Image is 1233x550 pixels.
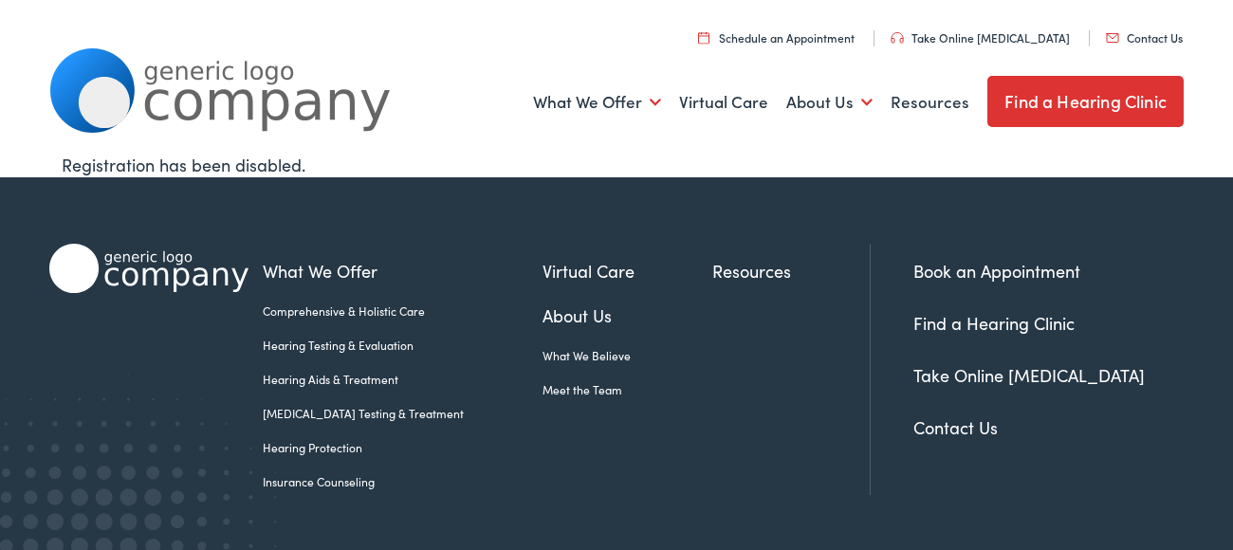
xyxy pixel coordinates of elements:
[533,67,661,137] a: What We Offer
[987,76,1184,127] a: Find a Hearing Clinic
[913,311,1075,335] a: Find a Hearing Clinic
[49,244,248,293] img: Alpaca Audiology
[543,302,713,328] a: About Us
[712,258,870,284] a: Resources
[786,67,873,137] a: About Us
[263,405,543,422] a: [MEDICAL_DATA] Testing & Treatment
[263,302,543,320] a: Comprehensive & Holistic Care
[698,31,709,44] img: utility icon
[891,29,1070,46] a: Take Online [MEDICAL_DATA]
[263,473,543,490] a: Insurance Counseling
[891,67,969,137] a: Resources
[263,371,543,388] a: Hearing Aids & Treatment
[913,363,1145,387] a: Take Online [MEDICAL_DATA]
[698,29,855,46] a: Schedule an Appointment
[543,381,713,398] a: Meet the Team
[263,258,543,284] a: What We Offer
[1106,33,1119,43] img: utility icon
[263,337,543,354] a: Hearing Testing & Evaluation
[913,259,1080,283] a: Book an Appointment
[1106,29,1183,46] a: Contact Us
[543,258,713,284] a: Virtual Care
[543,347,713,364] a: What We Believe
[913,415,998,439] a: Contact Us
[263,439,543,456] a: Hearing Protection
[679,67,768,137] a: Virtual Care
[891,32,904,44] img: utility icon
[62,152,1171,177] div: Registration has been disabled.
